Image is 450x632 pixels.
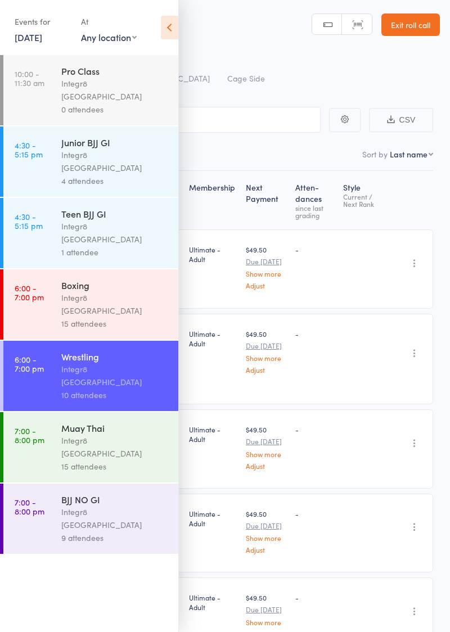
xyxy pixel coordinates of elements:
small: Due [DATE] [246,342,286,350]
time: 7:00 - 8:00 pm [15,498,44,516]
time: 10:00 - 11:30 am [15,69,44,87]
div: Ultimate - Adult [189,329,237,348]
div: Membership [184,176,241,224]
div: Ultimate - Adult [189,425,237,444]
div: 1 attendee [61,246,169,259]
time: 4:30 - 5:15 pm [15,212,43,230]
div: Current / Next Rank [343,193,388,207]
div: $49.50 [246,425,286,469]
a: 7:00 -8:00 pmMuay ThaiIntegr8 [GEOGRAPHIC_DATA]15 attendees [3,412,178,482]
div: Integr8 [GEOGRAPHIC_DATA] [61,291,169,317]
div: 15 attendees [61,460,169,473]
time: 4:30 - 5:15 pm [15,141,43,159]
div: Teen BJJ GI [61,207,169,220]
a: [DATE] [15,31,42,43]
div: $49.50 [246,509,286,553]
div: Integr8 [GEOGRAPHIC_DATA] [61,148,169,174]
a: 7:00 -8:00 pmBJJ NO GIIntegr8 [GEOGRAPHIC_DATA]9 attendees [3,484,178,554]
time: 6:00 - 7:00 pm [15,355,44,373]
div: Ultimate - Adult [189,509,237,528]
div: - [295,509,334,518]
div: 10 attendees [61,389,169,401]
a: 6:00 -7:00 pmBoxingIntegr8 [GEOGRAPHIC_DATA]15 attendees [3,269,178,340]
div: 4 attendees [61,174,169,187]
a: Show more [246,354,286,362]
div: Events for [15,12,70,31]
a: 10:00 -11:30 amPro ClassIntegr8 [GEOGRAPHIC_DATA]0 attendees [3,55,178,125]
small: Due [DATE] [246,437,286,445]
div: 0 attendees [61,103,169,116]
div: 9 attendees [61,531,169,544]
small: Due [DATE] [246,606,286,613]
span: Cage Side [227,73,265,84]
div: Junior BJJ GI [61,136,169,148]
a: Adjust [246,366,286,373]
small: Due [DATE] [246,522,286,530]
div: Integr8 [GEOGRAPHIC_DATA] [61,434,169,460]
a: Adjust [246,462,286,470]
div: - [295,425,334,434]
a: Adjust [246,282,286,289]
a: Show more [246,450,286,458]
div: Integr8 [GEOGRAPHIC_DATA] [61,363,169,389]
div: Integr8 [GEOGRAPHIC_DATA] [61,505,169,531]
time: 6:00 - 7:00 pm [15,283,44,301]
div: Next Payment [241,176,291,224]
button: CSV [369,108,433,132]
div: Boxing [61,279,169,291]
a: Show more [246,619,286,626]
div: Style [339,176,392,224]
div: since last grading [295,204,334,219]
div: $49.50 [246,245,286,289]
a: Show more [246,534,286,541]
div: Ultimate - Adult [189,245,237,264]
div: - [295,329,334,338]
div: BJJ NO GI [61,493,169,505]
a: 6:00 -7:00 pmWrestlingIntegr8 [GEOGRAPHIC_DATA]10 attendees [3,341,178,411]
div: Muay Thai [61,422,169,434]
a: Exit roll call [381,13,440,36]
div: Last name [390,148,427,160]
div: - [295,593,334,602]
div: 15 attendees [61,317,169,330]
div: - [295,245,334,254]
a: Adjust [246,546,286,553]
div: Ultimate - Adult [189,593,237,612]
div: Any location [81,31,137,43]
label: Sort by [362,148,388,160]
a: Show more [246,270,286,277]
div: Atten­dances [291,176,338,224]
div: $49.50 [246,329,286,373]
div: Wrestling [61,350,169,363]
a: 4:30 -5:15 pmJunior BJJ GIIntegr8 [GEOGRAPHIC_DATA]4 attendees [3,127,178,197]
div: At [81,12,137,31]
time: 7:00 - 8:00 pm [15,426,44,444]
small: Due [DATE] [246,258,286,265]
a: 4:30 -5:15 pmTeen BJJ GIIntegr8 [GEOGRAPHIC_DATA]1 attendee [3,198,178,268]
div: Integr8 [GEOGRAPHIC_DATA] [61,220,169,246]
div: Integr8 [GEOGRAPHIC_DATA] [61,77,169,103]
div: Pro Class [61,65,169,77]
